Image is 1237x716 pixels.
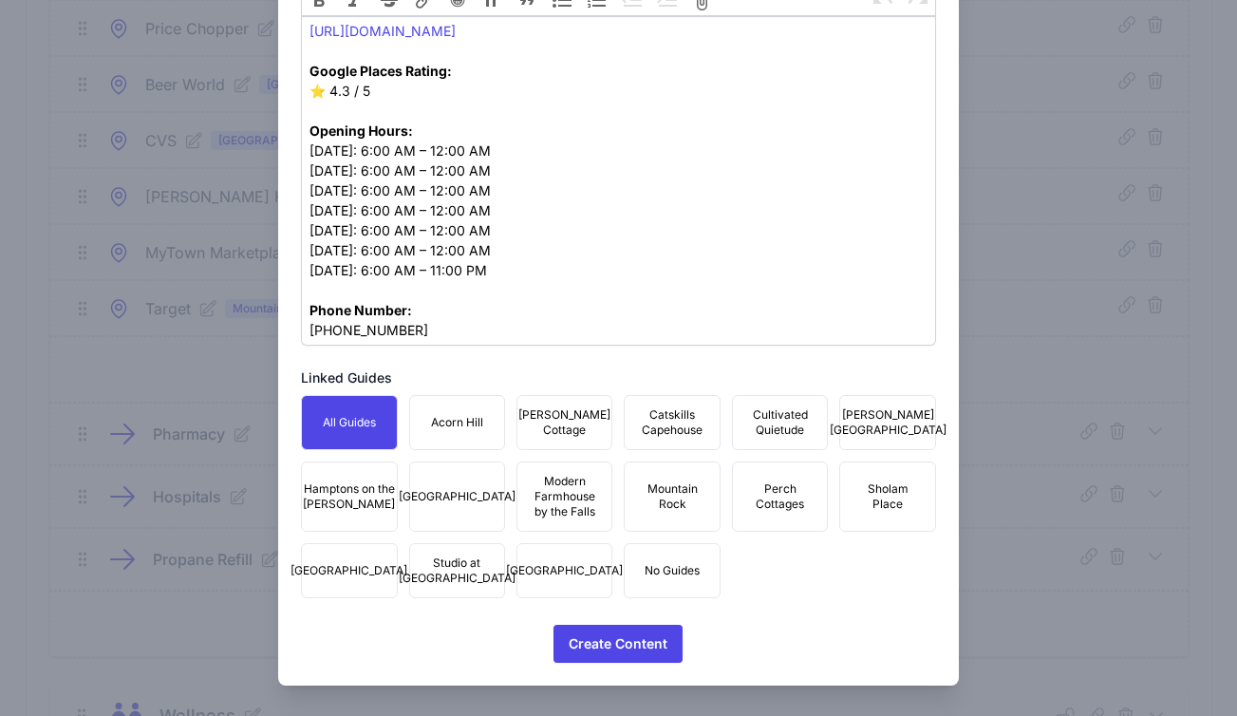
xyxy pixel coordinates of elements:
span: [PERSON_NAME][GEOGRAPHIC_DATA] [830,407,946,438]
strong: Phone Number: [309,302,412,318]
div: [DATE]: 6:00 AM – 12:00 AM [DATE]: 6:00 AM – 12:00 AM [DATE]: 6:00 AM – 12:00 AM [DATE]: 6:00 AM ... [309,101,928,280]
span: Cultivated Quietude [744,407,815,438]
span: [PERSON_NAME] Cottage [518,407,610,438]
a: [URL][DOMAIN_NAME] [309,23,456,39]
button: [GEOGRAPHIC_DATA] [409,462,505,532]
strong: Opening Hours: [309,122,413,139]
span: Hamptons on the [PERSON_NAME] [303,481,395,512]
span: Mountain Rock [636,481,707,512]
button: Create Content [553,625,683,663]
button: [PERSON_NAME][GEOGRAPHIC_DATA] [839,395,935,450]
button: [GEOGRAPHIC_DATA] [516,543,612,598]
span: Modern Farmhouse by the Falls [529,474,600,519]
span: No Guides [645,563,700,578]
span: Create Content [569,625,667,663]
button: Acorn Hill [409,395,505,450]
span: Perch Cottages [744,481,815,512]
span: [GEOGRAPHIC_DATA] [291,563,407,578]
button: Sholam Place [839,462,935,532]
div: ⭐️ 4.3 / 5 [309,21,928,101]
button: Studio at [GEOGRAPHIC_DATA] [409,543,505,598]
button: All Guides [301,395,397,450]
button: Perch Cottages [732,462,828,532]
h2: Linked Guides [301,368,392,387]
button: Hamptons on the [PERSON_NAME] [301,462,397,532]
span: Sholam Place [852,481,923,512]
span: Acorn Hill [431,415,483,430]
span: [GEOGRAPHIC_DATA] [506,563,623,578]
button: Catskills Capehouse [624,395,720,450]
span: All Guides [323,415,376,430]
button: No Guides [624,543,720,598]
button: Modern Farmhouse by the Falls [516,462,612,532]
div: [PHONE_NUMBER] [309,280,928,340]
button: [GEOGRAPHIC_DATA] [301,543,397,598]
button: [PERSON_NAME] Cottage [516,395,612,450]
button: Mountain Rock [624,462,720,532]
span: Studio at [GEOGRAPHIC_DATA] [399,556,515,586]
span: Catskills Capehouse [636,407,707,438]
strong: Google Places Rating: [309,63,452,79]
button: Cultivated Quietude [732,395,828,450]
span: [GEOGRAPHIC_DATA] [399,489,515,504]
